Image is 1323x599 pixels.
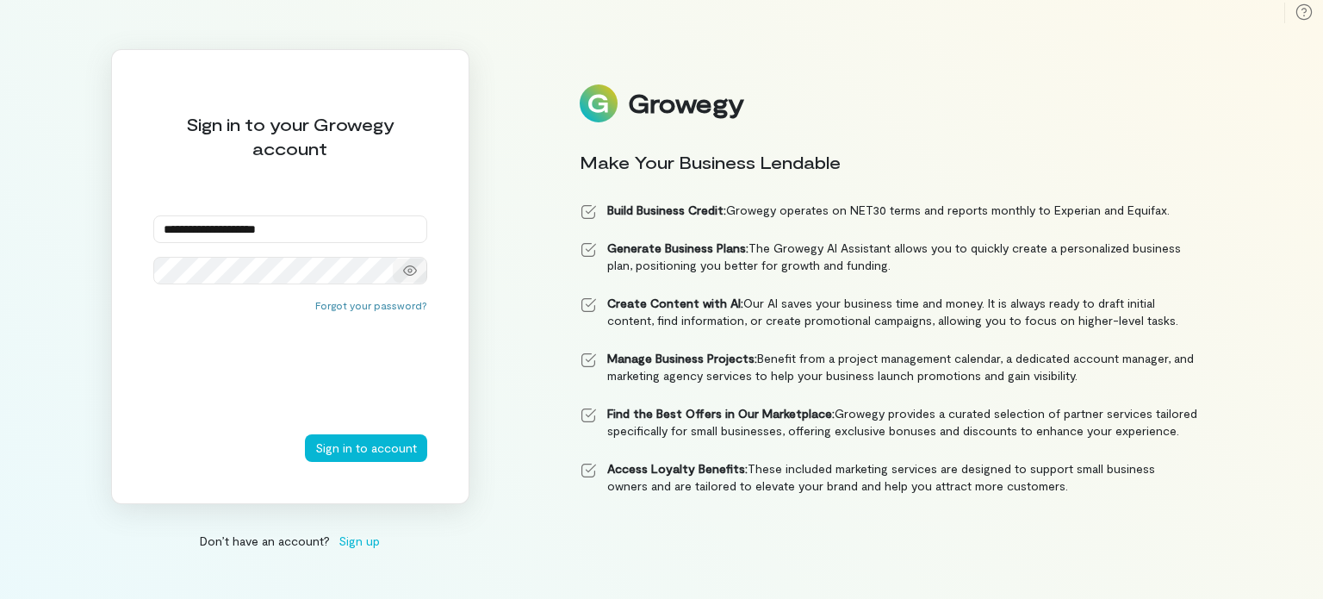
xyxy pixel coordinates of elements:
button: Forgot your password? [315,298,427,312]
li: Benefit from a project management calendar, a dedicated account manager, and marketing agency ser... [580,350,1198,384]
li: Our AI saves your business time and money. It is always ready to draft initial content, find info... [580,295,1198,329]
strong: Manage Business Projects: [607,351,757,365]
img: Logo [580,84,618,122]
div: Sign in to your Growegy account [153,112,427,160]
strong: Build Business Credit: [607,203,726,217]
li: These included marketing services are designed to support small business owners and are tailored ... [580,460,1198,495]
li: Growegy operates on NET30 terms and reports monthly to Experian and Equifax. [580,202,1198,219]
div: Growegy [628,89,743,118]
strong: Generate Business Plans: [607,240,748,255]
strong: Access Loyalty Benefits: [607,461,748,476]
li: The Growegy AI Assistant allows you to quickly create a personalized business plan, positioning y... [580,240,1198,274]
button: Sign in to account [305,434,427,462]
li: Growegy provides a curated selection of partner services tailored specifically for small business... [580,405,1198,440]
strong: Create Content with AI: [607,296,743,310]
div: Make Your Business Lendable [580,150,1198,174]
strong: Find the Best Offers in Our Marketplace: [607,406,835,421]
div: Don’t have an account? [111,532,469,550]
span: Sign up [339,532,380,550]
